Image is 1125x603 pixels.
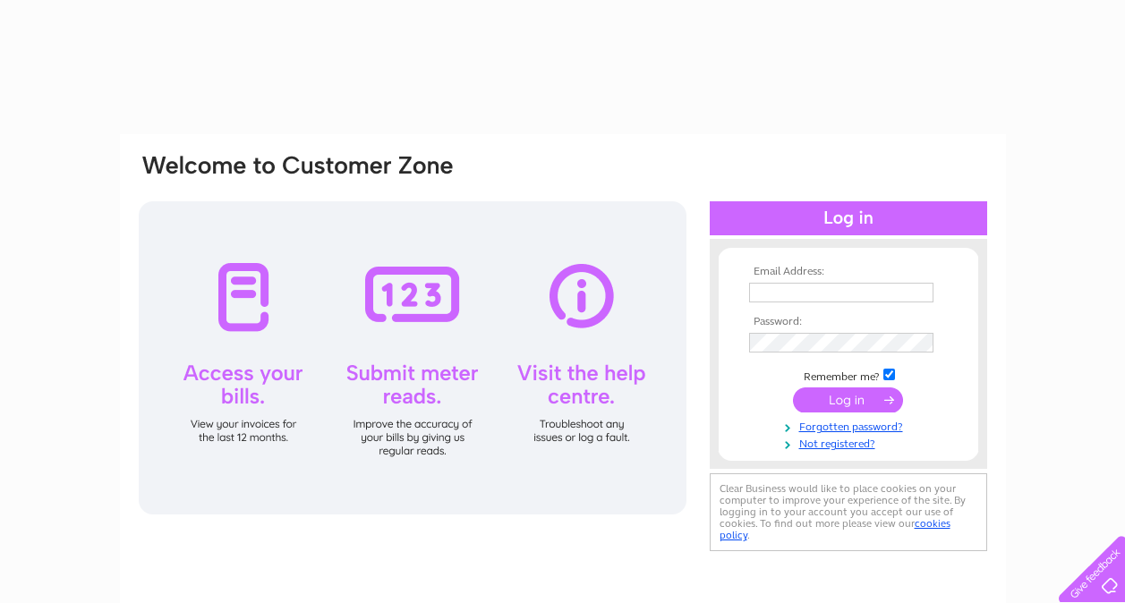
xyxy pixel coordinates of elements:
[710,473,987,551] div: Clear Business would like to place cookies on your computer to improve your experience of the sit...
[720,517,950,541] a: cookies policy
[745,316,952,328] th: Password:
[745,366,952,384] td: Remember me?
[745,266,952,278] th: Email Address:
[749,417,952,434] a: Forgotten password?
[793,387,903,412] input: Submit
[749,434,952,451] a: Not registered?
